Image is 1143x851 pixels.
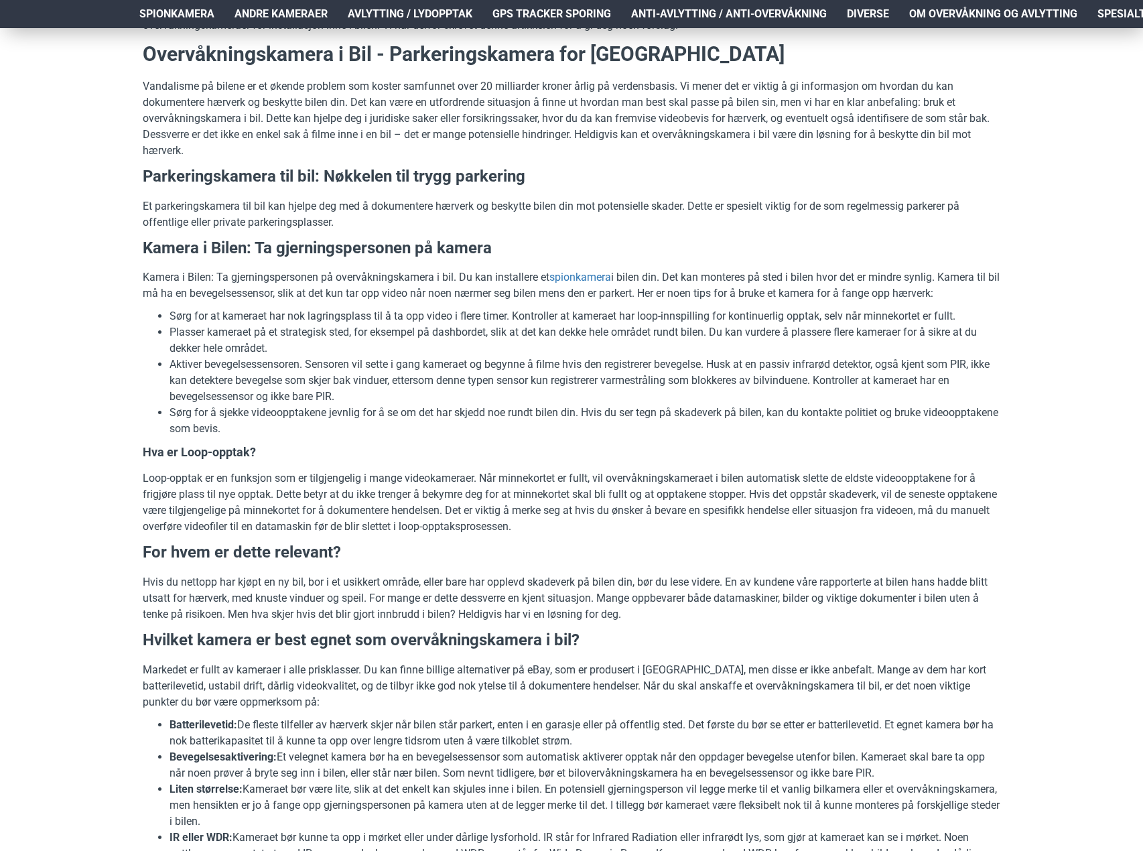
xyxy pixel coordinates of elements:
h3: Parkeringskamera til bil: Nøkkelen til trygg parkering [143,166,1000,188]
strong: Bevegelsesaktivering: [170,750,277,763]
p: Et parkeringskamera til bil kan hjelpe deg med å dokumentere hærverk og beskytte bilen din mot po... [143,198,1000,231]
li: Aktiver bevegelsessensoren. Sensoren vil sette i gang kameraet og begynne å filme hvis den regist... [170,356,1000,405]
span: Avlytting / Lydopptak [348,6,472,22]
p: Kamera i Bilen: Ta gjerningspersonen på overvåkningskamera i bil. Du kan installere et i bilen di... [143,269,1000,302]
li: Sørg for at kameraet har nok lagringsplass til å ta opp video i flere timer. Kontroller at kamera... [170,308,1000,324]
span: Om overvåkning og avlytting [909,6,1077,22]
span: Diverse [847,6,889,22]
li: De fleste tilfeller av hærverk skjer når bilen står parkert, enten i en garasje eller på offentli... [170,717,1000,749]
span: Andre kameraer [234,6,328,22]
li: Et velegnet kamera bør ha en bevegelsessensor som automatisk aktiverer opptak når den oppdager be... [170,749,1000,781]
span: GPS Tracker Sporing [492,6,611,22]
p: Markedet er fullt av kameraer i alle prisklasser. Du kan finne billige alternativer på eBay, som ... [143,662,1000,710]
h3: Hvilket kamera er best egnet som overvåkningskamera i bil? [143,629,1000,652]
a: spionkamera [549,269,611,285]
strong: Liten størrelse: [170,783,243,795]
li: Kameraet bør være lite, slik at det enkelt kan skjules inne i bilen. En potensiell gjerningsperso... [170,781,1000,830]
span: Anti-avlytting / Anti-overvåkning [631,6,827,22]
strong: IR eller WDR: [170,831,232,844]
li: Plasser kameraet på et strategisk sted, for eksempel på dashbordet, slik at det kan dekke hele om... [170,324,1000,356]
h4: Hva er Loop-opptak? [143,444,1000,460]
span: Spionkamera [139,6,214,22]
h3: Kamera i Bilen: Ta gjerningspersonen på kamera [143,237,1000,260]
li: Sørg for å sjekke videoopptakene jevnlig for å se om det har skjedd noe rundt bilen din. Hvis du ... [170,405,1000,437]
h3: For hvem er dette relevant? [143,541,1000,564]
p: Hvis du nettopp har kjøpt en ny bil, bor i et usikkert område, eller bare har opplevd skadeverk p... [143,574,1000,623]
p: Loop-opptak er en funksjon som er tilgjengelig i mange videokameraer. Når minnekortet er fullt, v... [143,470,1000,535]
strong: Batterilevetid: [170,718,237,731]
p: Vandalisme på bilene er et økende problem som koster samfunnet over 20 milliarder kroner årlig på... [143,78,1000,159]
h2: Overvåkningskamera i Bil - Parkeringskamera for [GEOGRAPHIC_DATA] [143,40,1000,68]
